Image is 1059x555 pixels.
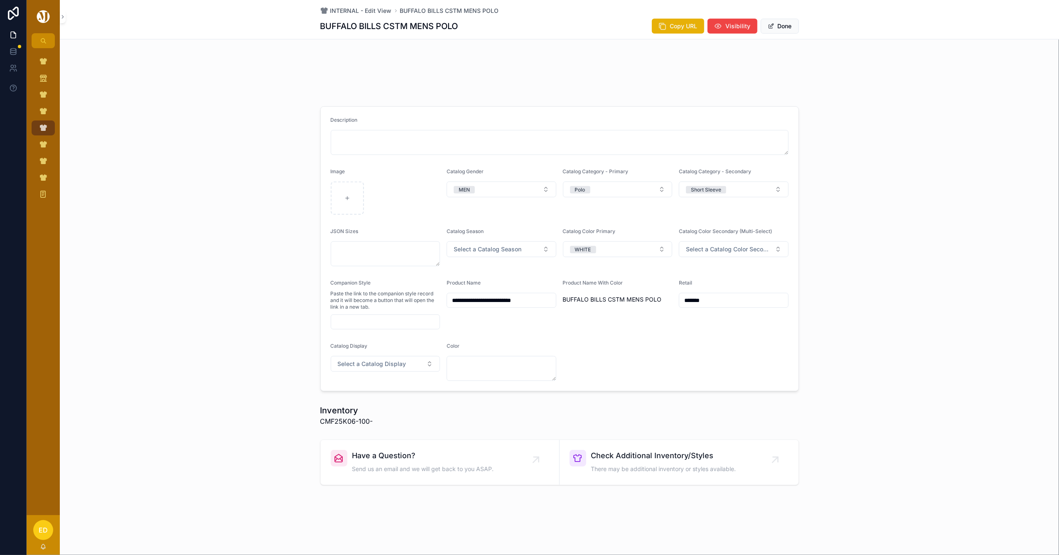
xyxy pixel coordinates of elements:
span: Catalog Category - Secondary [679,168,751,174]
span: BUFFALO BILLS CSTM MENS POLO [563,295,673,304]
span: JSON Sizes [331,228,359,234]
span: Select a Catalog Display [338,360,406,368]
h1: Inventory [320,405,373,416]
a: BUFFALO BILLS CSTM MENS POLO [400,7,499,15]
button: Done [761,19,799,34]
span: Send us an email and we will get back to you ASAP. [352,465,494,473]
button: Select Button [447,241,556,257]
span: CMF25K06-100- [320,416,373,426]
span: Catalog Gender [447,168,484,174]
div: MEN [459,186,470,194]
span: Catalog Color Primary [563,228,616,234]
span: Companion Style [331,280,371,286]
div: Short Sleeve [691,186,721,194]
div: Polo [575,186,585,194]
span: Catalog Category - Primary [563,168,629,174]
div: scrollable content [27,48,60,213]
span: Description [331,117,358,123]
span: Have a Question? [352,450,494,462]
button: Select Button [679,182,789,197]
span: Paste the link to the companion style record and it will become a button that will open the link ... [331,290,440,310]
span: Visibility [726,22,751,30]
span: Product Name [447,280,481,286]
button: Unselect WHITE [570,245,596,253]
span: Catalog Season [447,228,484,234]
h1: BUFFALO BILLS CSTM MENS POLO [320,20,458,32]
span: Select a Catalog Season [454,245,521,253]
span: Check Additional Inventory/Styles [591,450,736,462]
button: Unselect SHORT_SLEEVE [686,185,726,194]
div: WHITE [575,246,591,253]
span: Color [447,343,459,349]
button: Select Button [679,241,789,257]
span: Copy URL [670,22,698,30]
span: Catalog Display [331,343,368,349]
button: Select Button [331,356,440,372]
button: Unselect POLO [570,185,590,194]
a: Check Additional Inventory/StylesThere may be additional inventory or styles available. [560,440,799,485]
a: INTERNAL - Edit View [320,7,392,15]
img: App logo [35,10,51,23]
span: There may be additional inventory or styles available. [591,465,736,473]
span: Image [331,168,345,174]
button: Copy URL [652,19,704,34]
span: Select a Catalog Color Secondary (Multi-Select) [686,245,772,253]
button: Select Button [563,182,673,197]
span: ED [39,525,48,535]
span: Catalog Color Secondary (Multi-Select) [679,228,772,234]
button: Visibility [708,19,757,34]
span: Product Name With Color [563,280,623,286]
button: Select Button [563,241,673,257]
button: Select Button [447,182,556,197]
a: Have a Question?Send us an email and we will get back to you ASAP. [321,440,560,485]
span: INTERNAL - Edit View [330,7,392,15]
span: Retail [679,280,692,286]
